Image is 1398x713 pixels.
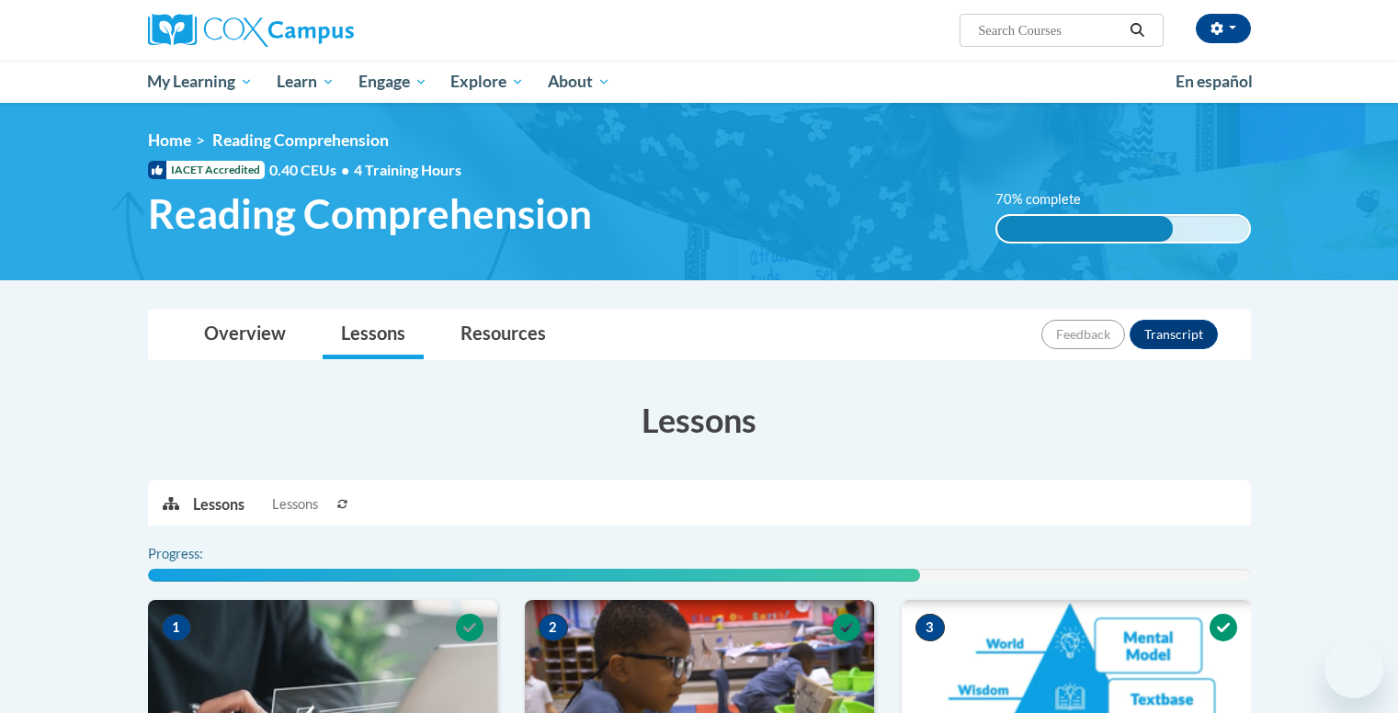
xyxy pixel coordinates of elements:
button: Transcript [1130,320,1218,349]
span: 0.40 CEUs [269,160,354,180]
span: My Learning [147,71,253,93]
iframe: Button to launch messaging window [1324,639,1383,698]
a: Cox Campus [148,14,497,47]
span: IACET Accredited [148,161,265,179]
span: Reading Comprehension [212,130,389,150]
span: 2 [539,614,568,641]
a: Resources [442,311,564,359]
div: 70% complete [997,216,1173,242]
span: En español [1176,72,1253,91]
span: Lessons [272,494,318,515]
a: My Learning [136,61,266,103]
label: Progress: [148,544,254,564]
span: 3 [915,614,945,641]
a: En español [1164,62,1265,101]
span: Reading Comprehension [148,189,592,238]
button: Feedback [1041,320,1125,349]
span: Explore [450,71,524,93]
a: Lessons [323,311,424,359]
a: Overview [186,311,304,359]
span: • [341,161,349,178]
img: Cox Campus [148,14,354,47]
p: Lessons [193,494,244,515]
label: 70% complete [995,189,1101,209]
a: About [536,61,622,103]
span: 4 Training Hours [354,161,461,178]
a: Home [148,130,191,150]
button: Search [1123,19,1151,41]
a: Learn [265,61,347,103]
input: Search Courses [976,19,1123,41]
a: Engage [347,61,439,103]
div: Main menu [120,61,1279,103]
span: Engage [358,71,427,93]
span: About [548,71,610,93]
h3: Lessons [148,397,1251,443]
button: Account Settings [1196,14,1251,43]
span: Learn [277,71,335,93]
span: 1 [162,614,191,641]
a: Explore [438,61,536,103]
